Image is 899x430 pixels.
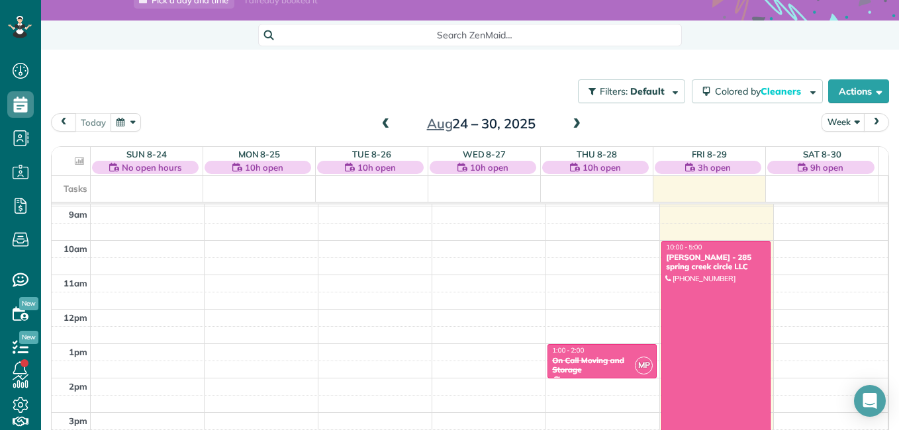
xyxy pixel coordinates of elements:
[692,149,727,159] a: Fri 8-29
[19,331,38,344] span: New
[69,381,87,392] span: 2pm
[357,161,396,174] span: 10h open
[810,161,843,174] span: 9h open
[715,85,806,97] span: Colored by
[64,312,87,323] span: 12pm
[578,79,685,103] button: Filters: Default
[69,347,87,357] span: 1pm
[19,297,38,310] span: New
[69,209,87,220] span: 9am
[692,79,823,103] button: Colored byCleaners
[64,278,87,288] span: 11am
[463,149,506,159] a: Wed 8-27
[64,243,87,254] span: 10am
[630,85,665,97] span: Default
[803,149,841,159] a: Sat 8-30
[854,385,886,417] div: Open Intercom Messenger
[583,161,621,174] span: 10h open
[238,149,281,159] a: Mon 8-25
[352,149,391,159] a: Tue 8-26
[64,183,87,194] span: Tasks
[828,79,889,103] button: Actions
[427,115,453,132] span: Aug
[126,149,167,159] a: Sun 8-24
[399,116,564,131] h2: 24 – 30, 2025
[51,113,76,131] button: prev
[698,161,731,174] span: 3h open
[761,85,803,97] span: Cleaners
[635,357,653,374] span: MP
[552,346,584,355] span: 1:00 - 2:00
[245,161,283,174] span: 10h open
[551,356,653,375] div: On Call Moving and Storage
[470,161,508,174] span: 10h open
[665,253,767,272] div: [PERSON_NAME] - 285 spring creek circle LLC
[571,79,685,103] a: Filters: Default
[666,243,702,251] span: 10:00 - 5:00
[69,415,87,426] span: 3pm
[577,149,617,159] a: Thu 8-28
[75,113,112,131] button: today
[600,85,628,97] span: Filters:
[122,161,181,174] span: No open hours
[864,113,889,131] button: next
[822,113,865,131] button: Week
